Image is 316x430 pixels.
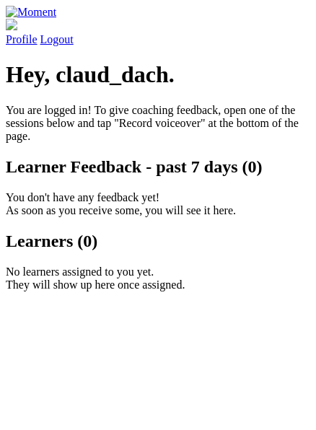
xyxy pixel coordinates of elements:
img: Moment [6,6,56,19]
h1: Hey, claud_dach. [6,61,310,88]
h2: Learners (0) [6,232,310,251]
a: Profile [6,19,310,45]
p: You are logged in! To give coaching feedback, open one of the sessions below and tap "Record voic... [6,104,310,143]
p: You don't have any feedback yet! As soon as you receive some, you will see it here. [6,191,310,217]
h2: Learner Feedback - past 7 days (0) [6,157,310,177]
img: default_avatar-b4e2223d03051bc43aaaccfb402a43260a3f17acc7fafc1603fdf008d6cba3c9.png [6,19,17,30]
p: No learners assigned to you yet. They will show up here once assigned. [6,266,310,291]
a: Logout [40,33,74,45]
